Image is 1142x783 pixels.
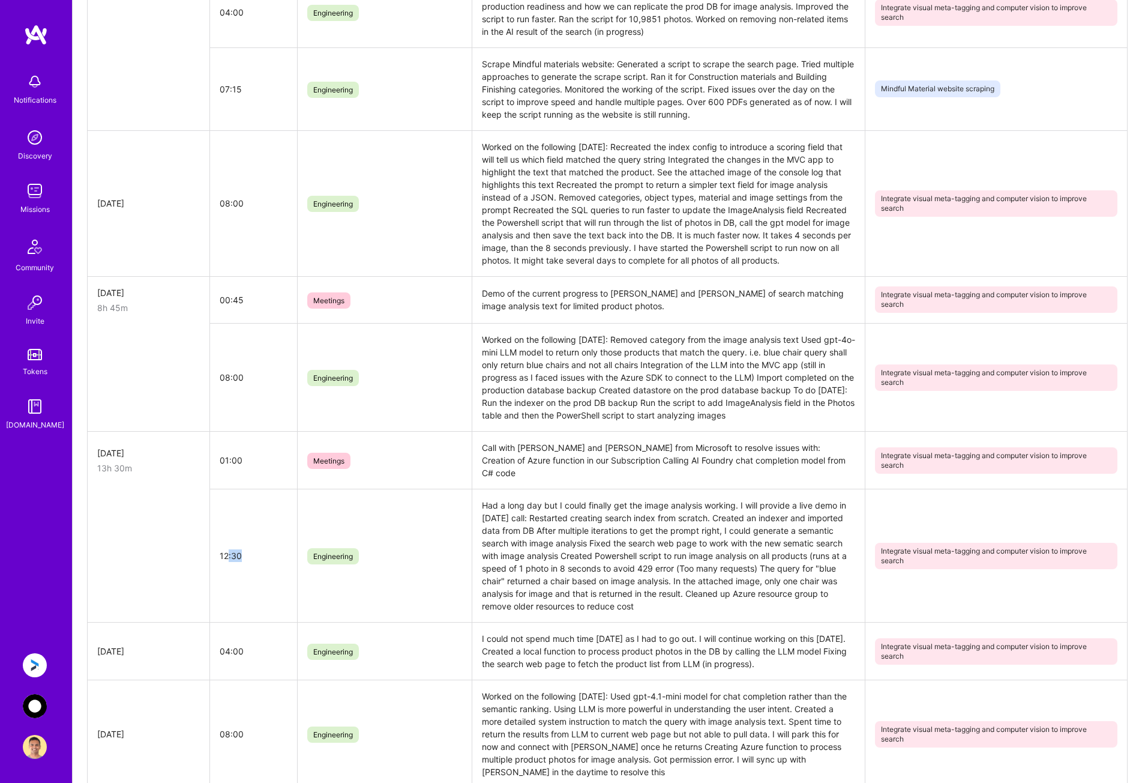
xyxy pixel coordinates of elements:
[23,365,47,378] div: Tokens
[23,70,47,94] img: bell
[23,694,47,718] img: AnyTeam: Team for AI-Powered Sales Platform
[20,694,50,718] a: AnyTeam: Team for AI-Powered Sales Platform
[26,315,44,327] div: Invite
[875,638,1117,665] span: Integrate visual meta-tagging and computer vision to improve search
[97,645,200,658] div: [DATE]
[875,447,1117,474] span: Integrate visual meta-tagging and computer vision to improve search
[20,735,50,759] a: User Avatar
[875,364,1117,391] span: Integrate visual meta-tagging and computer vision to improve search
[97,197,200,210] div: [DATE]
[307,370,359,386] span: Engineering
[20,232,49,261] img: Community
[875,721,1117,748] span: Integrate visual meta-tagging and computer vision to improve search
[16,261,54,274] div: Community
[97,286,200,299] div: [DATE]
[209,130,297,276] td: 08:00
[97,462,200,474] div: 13h 30m
[472,276,865,324] td: Demo of the current progress to [PERSON_NAME] and [PERSON_NAME] of search matching image analysis...
[307,453,350,469] span: Meetings
[472,432,865,489] td: Call with [PERSON_NAME] and [PERSON_NAME] from Microsoft to resolve issues with: Creation of Azur...
[209,324,297,432] td: 08:00
[20,653,50,677] a: Anguleris: BIMsmart AI MVP
[209,489,297,623] td: 12:30
[28,349,42,360] img: tokens
[23,179,47,203] img: teamwork
[472,324,865,432] td: Worked on the following [DATE]: Removed category from the image analysis text Used gpt-4o-mini LL...
[307,196,359,212] span: Engineering
[24,24,48,46] img: logo
[23,291,47,315] img: Invite
[209,432,297,489] td: 01:00
[209,623,297,680] td: 04:00
[875,190,1117,217] span: Integrate visual meta-tagging and computer vision to improve search
[18,150,52,162] div: Discovery
[23,395,47,419] img: guide book
[23,653,47,677] img: Anguleris: BIMsmart AI MVP
[23,125,47,150] img: discovery
[875,543,1117,569] span: Integrate visual meta-tagging and computer vision to improve search
[97,301,200,314] div: 8h 45m
[14,94,56,106] div: Notifications
[307,82,359,98] span: Engineering
[307,644,359,660] span: Engineering
[23,735,47,759] img: User Avatar
[307,548,359,564] span: Engineering
[472,489,865,623] td: Had a long day but I could finally get the image analysis working. I will provide a live demo in ...
[307,5,359,21] span: Engineering
[875,80,1000,97] span: Mindful Material website scraping
[6,419,64,431] div: [DOMAIN_NAME]
[97,728,200,740] div: [DATE]
[209,47,297,130] td: 07:15
[97,447,200,459] div: [DATE]
[307,292,350,309] span: Meetings
[209,276,297,324] td: 00:45
[472,130,865,276] td: Worked on the following [DATE]: Recreated the index config to introduce a scoring field that will...
[20,203,50,216] div: Missions
[307,727,359,743] span: Engineering
[875,286,1117,313] span: Integrate visual meta-tagging and computer vision to improve search
[472,623,865,680] td: I could not spend much time [DATE] as I had to go out. I will continue working on this [DATE]. Cr...
[472,47,865,130] td: Scrape Mindful materials website: Generated a script to scrape the search page. Tried multiple ap...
